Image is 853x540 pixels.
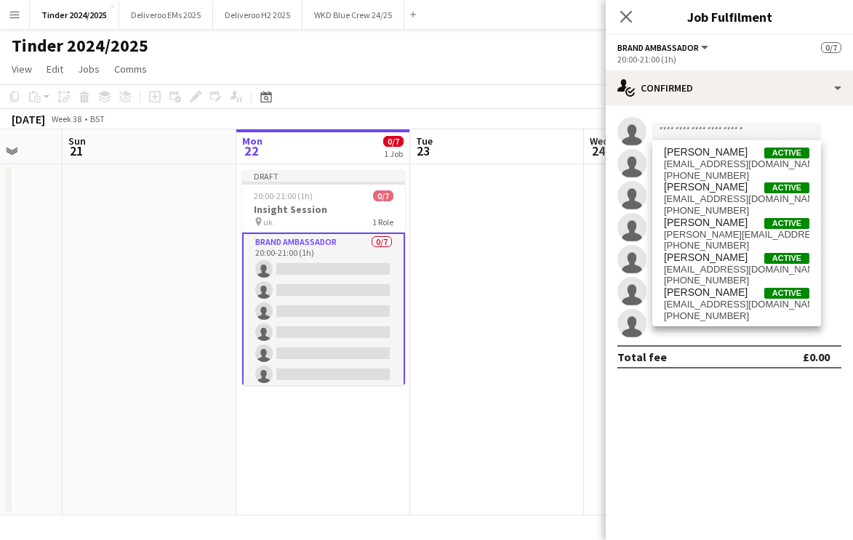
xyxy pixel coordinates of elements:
[821,42,841,53] span: 0/7
[617,42,699,53] span: Brand Ambassador
[764,218,809,229] span: Active
[384,148,403,159] div: 1 Job
[242,170,405,385] app-job-card: Draft20:00-21:00 (1h)0/7Insight Session uk1 RoleBrand Ambassador0/720:00-21:00 (1h)
[242,203,405,216] h3: Insight Session
[664,286,748,299] span: María Alejandra Aguilar
[30,1,119,29] button: Tinder 2024/2025
[664,181,748,193] span: Jack Addison
[617,42,710,53] button: Brand Ambassador
[213,1,303,29] button: Deliveroo H2 2025
[78,63,100,76] span: Jobs
[47,63,63,76] span: Edit
[12,35,148,57] h1: Tinder 2024/2025
[242,134,263,148] span: Mon
[90,113,105,124] div: BST
[606,7,853,26] h3: Job Fulfilment
[664,158,809,170] span: jadesyadams@gmail.com
[664,264,809,275] span: adetulaereola@gmail.com
[764,288,809,299] span: Active
[66,142,86,159] span: 21
[664,146,748,158] span: Jade Adams
[254,190,313,201] span: 20:00-21:00 (1h)
[588,142,609,159] span: 24
[664,193,809,205] span: jackjamesaddison@icloud.com
[764,182,809,193] span: Active
[41,60,69,78] a: Edit
[803,350,830,364] div: £0.00
[242,170,405,182] div: Draft
[108,60,153,78] a: Comms
[114,63,147,76] span: Comms
[590,134,609,148] span: Wed
[12,112,45,126] div: [DATE]
[416,134,433,148] span: Tue
[414,142,433,159] span: 23
[664,251,748,264] span: Pelumi Adetula
[373,190,393,201] span: 0/7
[664,275,809,286] span: +447359258423
[664,299,809,310] span: ale101002@hotmail.com
[664,240,809,251] span: +447948085347
[664,205,809,217] span: +447495447953
[240,142,263,159] span: 22
[6,60,38,78] a: View
[72,60,105,78] a: Jobs
[242,233,405,411] app-card-role: Brand Ambassador0/720:00-21:00 (1h)
[606,70,853,105] div: Confirmed
[617,350,667,364] div: Total fee
[664,170,809,182] span: +447305833121
[617,54,841,65] div: 20:00-21:00 (1h)
[664,310,809,322] span: +447873349776
[68,134,86,148] span: Sun
[12,63,32,76] span: View
[119,1,213,29] button: Deliveroo EMs 2025
[383,136,404,147] span: 0/7
[263,217,273,227] span: uk
[48,113,84,124] span: Week 38
[303,1,404,29] button: WKD Blue Crew 24/25
[372,217,393,227] span: 1 Role
[664,217,748,229] span: Tiffany Aderinto
[764,253,809,264] span: Active
[664,229,809,241] span: tiffany.aderinto@students.plymouth.ac.uk
[764,148,809,158] span: Active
